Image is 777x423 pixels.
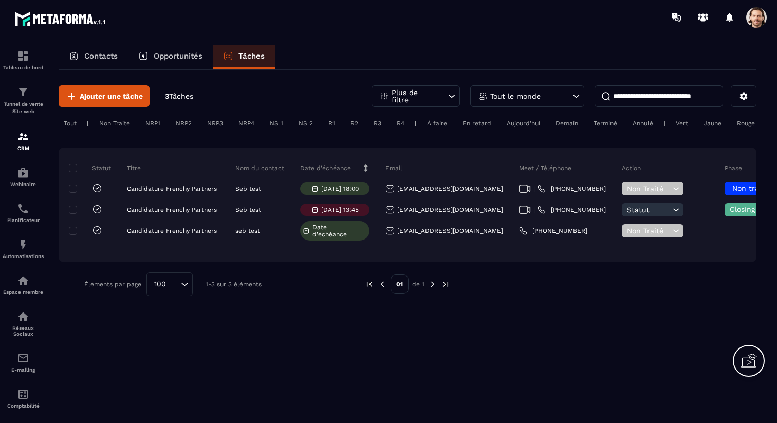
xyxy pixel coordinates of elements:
[17,274,29,287] img: automations
[293,117,318,130] div: NS 2
[3,380,44,416] a: accountantaccountantComptabilité
[3,403,44,409] p: Comptabilité
[3,159,44,195] a: automationsautomationsWebinaire
[169,92,193,100] span: Tâches
[3,217,44,223] p: Planificateur
[170,279,178,290] input: Search for option
[392,117,410,130] div: R4
[627,227,670,235] span: Non Traité
[732,117,760,130] div: Rouge
[14,9,107,28] img: logo
[235,164,284,172] p: Nom du contact
[127,227,217,234] p: Candidature Frenchy Partners
[171,117,197,130] div: NRP2
[588,117,622,130] div: Terminé
[441,280,450,289] img: next
[59,85,150,107] button: Ajouter une tâche
[300,164,351,172] p: Date d’échéance
[533,206,535,214] span: |
[627,117,658,130] div: Annulé
[17,310,29,323] img: social-network
[3,303,44,344] a: social-networksocial-networkRéseaux Sociaux
[87,120,89,127] p: |
[415,120,417,127] p: |
[235,206,261,213] p: Seb test
[17,167,29,179] img: automations
[265,117,288,130] div: NS 1
[3,65,44,70] p: Tableau de bord
[3,344,44,380] a: emailemailE-mailing
[17,131,29,143] img: formation
[233,117,260,130] div: NRP4
[3,101,44,115] p: Tunnel de vente Site web
[663,120,665,127] p: |
[502,117,545,130] div: Aujourd'hui
[94,117,135,130] div: Non Traité
[538,206,606,214] a: [PHONE_NUMBER]
[206,281,262,288] p: 1-3 sur 3 éléments
[725,164,742,172] p: Phase
[519,164,571,172] p: Meet / Téléphone
[622,164,641,172] p: Action
[17,352,29,364] img: email
[671,117,693,130] div: Vert
[17,203,29,215] img: scheduler
[140,117,165,130] div: NRP1
[321,206,359,213] p: [DATE] 13:45
[59,117,82,130] div: Tout
[3,195,44,231] a: schedulerschedulerPlanificateur
[71,164,111,172] p: Statut
[519,227,587,235] a: [PHONE_NUMBER]
[392,89,437,103] p: Plus de filtre
[345,117,363,130] div: R2
[84,281,141,288] p: Éléments par page
[550,117,583,130] div: Demain
[165,91,193,101] p: 3
[538,185,606,193] a: [PHONE_NUMBER]
[323,117,340,130] div: R1
[428,280,437,289] img: next
[385,164,402,172] p: Email
[490,93,541,100] p: Tout le monde
[17,238,29,251] img: automations
[365,280,374,289] img: prev
[457,117,496,130] div: En retard
[80,91,143,101] span: Ajouter une tâche
[3,253,44,259] p: Automatisations
[238,51,265,61] p: Tâches
[235,185,261,192] p: Seb test
[627,206,670,214] span: Statut
[698,117,727,130] div: Jaune
[533,185,535,193] span: |
[312,224,367,238] span: Date d’échéance
[17,50,29,62] img: formation
[732,184,768,192] span: Non traité
[3,123,44,159] a: formationformationCRM
[422,117,452,130] div: À faire
[151,279,170,290] span: 100
[627,185,670,193] span: Non Traité
[3,289,44,295] p: Espace membre
[412,280,424,288] p: de 1
[3,181,44,187] p: Webinaire
[213,45,275,69] a: Tâches
[321,185,359,192] p: [DATE] 18:00
[391,274,409,294] p: 01
[3,145,44,151] p: CRM
[17,86,29,98] img: formation
[59,45,128,69] a: Contacts
[202,117,228,130] div: NRP3
[378,280,387,289] img: prev
[84,51,118,61] p: Contacts
[128,45,213,69] a: Opportunités
[127,185,217,192] p: Candidature Frenchy Partners
[3,78,44,123] a: formationformationTunnel de vente Site web
[368,117,386,130] div: R3
[3,231,44,267] a: automationsautomationsAutomatisations
[3,42,44,78] a: formationformationTableau de bord
[235,227,260,234] p: seb test
[3,367,44,373] p: E-mailing
[3,267,44,303] a: automationsautomationsEspace membre
[17,388,29,400] img: accountant
[146,272,193,296] div: Search for option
